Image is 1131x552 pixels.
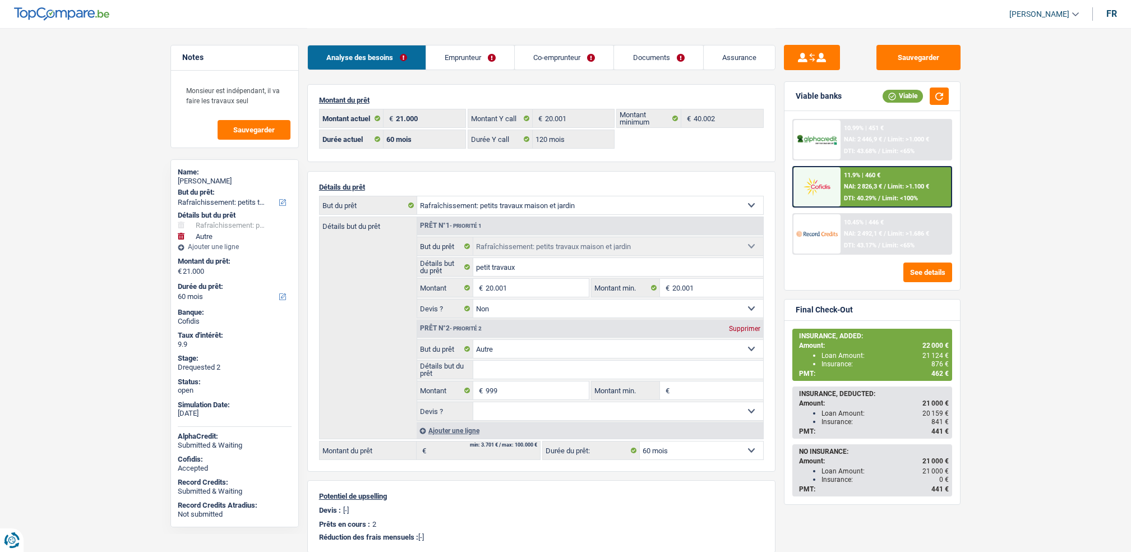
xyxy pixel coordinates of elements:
div: Prêt n°2 [417,325,484,332]
div: 11.9% | 460 € [844,172,880,179]
span: - Priorité 1 [450,223,482,229]
label: Montant minimum [617,109,681,127]
img: Cofidis [796,176,838,197]
a: Assurance [704,45,775,70]
div: Ajouter une ligne [178,243,292,251]
span: 841 € [931,418,949,426]
span: € [473,381,486,399]
div: Insurance: [821,476,949,484]
label: Durée du prêt: [178,282,289,291]
label: But du prêt [417,340,474,358]
label: Durée du prêt: [543,441,640,459]
div: INSURANCE, DEDUCTED: [799,390,949,398]
div: open [178,386,292,395]
div: Accepted [178,464,292,473]
label: Montant Y call [468,109,533,127]
span: € [178,267,182,276]
button: See details [903,263,952,282]
div: Banque: [178,308,292,317]
a: Documents [614,45,703,70]
span: DTI: 43.17% [844,242,876,249]
div: PMT: [799,370,949,378]
label: Montant du prêt: [178,257,289,266]
div: Cofidis: [178,455,292,464]
span: / [884,136,886,143]
span: Limit: <100% [882,195,918,202]
h5: Notes [182,53,287,62]
label: But du prêt [417,237,474,255]
span: DTI: 43.68% [844,148,876,155]
span: 876 € [931,360,949,368]
img: AlphaCredit [796,134,838,146]
div: 10.99% | 451 € [844,125,884,132]
span: 462 € [931,370,949,378]
span: Limit: >1.686 € [888,230,929,237]
div: 10.45% | 446 € [844,219,884,226]
span: 21 000 € [922,457,949,465]
div: Name: [178,168,292,177]
span: / [878,148,880,155]
div: Record Credits Atradius: [178,501,292,510]
span: Limit: <65% [882,148,915,155]
span: € [681,109,694,127]
div: INSURANCE, ADDED: [799,332,949,340]
span: 21 000 € [922,467,949,475]
a: Analyse des besoins [308,45,426,70]
span: / [878,195,880,202]
div: Amount: [799,342,949,349]
div: Viable banks [796,91,842,101]
div: Taux d'intérêt: [178,331,292,340]
div: Insurance: [821,360,949,368]
span: € [417,441,429,459]
div: Status: [178,378,292,387]
label: Devis ? [417,300,474,318]
span: / [878,242,880,249]
div: Not submitted [178,510,292,519]
p: Détails du prêt [319,183,764,191]
div: 9.9 [178,340,292,349]
span: € [660,279,672,297]
span: Limit: <65% [882,242,915,249]
span: / [884,230,886,237]
label: Montant [417,279,474,297]
div: Ajouter une ligne [417,422,763,439]
label: Devis ? [417,402,474,420]
span: / [884,183,886,190]
div: Prêt n°1 [417,222,484,229]
div: fr [1106,8,1117,19]
span: DTI: 40.29% [844,195,876,202]
div: PMT: [799,427,949,435]
div: Final Check-Out [796,305,853,315]
div: Drequested 2 [178,363,292,372]
span: 441 € [931,485,949,493]
span: € [384,109,396,127]
div: min: 3.701 € / max: 100.000 € [470,443,537,448]
div: Cofidis [178,317,292,326]
div: AlphaCredit: [178,432,292,441]
span: Limit: >1.100 € [888,183,929,190]
span: 21 000 € [922,399,949,407]
div: Submitted & Waiting [178,441,292,450]
span: € [473,279,486,297]
span: - Priorité 2 [450,325,482,332]
span: Limit: >1.000 € [888,136,929,143]
span: 21 124 € [922,352,949,360]
span: 441 € [931,427,949,435]
p: [-] [343,506,349,514]
label: Montant min. [592,279,660,297]
p: Montant du prêt [319,96,764,104]
span: € [533,109,545,127]
span: € [660,381,672,399]
p: Potentiel de upselling [319,492,764,500]
button: Sauvegarder [218,120,290,140]
label: Détails but du prêt [417,361,474,379]
div: Stage: [178,354,292,363]
div: PMT: [799,485,949,493]
label: Durée actuel [320,130,384,148]
span: NAI: 2 492,1 € [844,230,882,237]
div: Insurance: [821,418,949,426]
label: But du prêt [320,196,417,214]
span: NAI: 2 826,3 € [844,183,882,190]
label: Détails but du prêt [320,217,417,230]
label: But du prêt: [178,188,289,197]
